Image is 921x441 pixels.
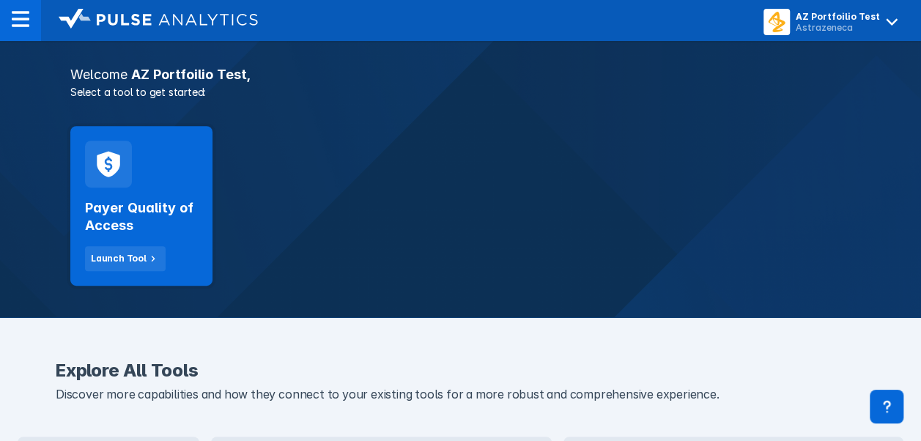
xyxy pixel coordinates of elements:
img: menu--horizontal.svg [12,10,29,28]
div: Astrazeneca [796,22,880,33]
div: Launch Tool [91,252,147,265]
a: Payer Quality of AccessLaunch Tool [70,126,212,286]
h2: Explore All Tools [56,362,865,379]
h3: AZ Portfoilio Test , [62,68,859,81]
span: Welcome [70,67,127,82]
div: AZ Portfoilio Test [796,11,880,22]
p: Select a tool to get started: [62,84,859,100]
a: logo [41,9,258,32]
h2: Payer Quality of Access [85,199,198,234]
img: logo [59,9,258,29]
p: Discover more capabilities and how they connect to your existing tools for a more robust and comp... [56,385,865,404]
img: menu button [766,12,787,32]
button: Launch Tool [85,246,166,271]
div: Contact Support [870,390,903,423]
